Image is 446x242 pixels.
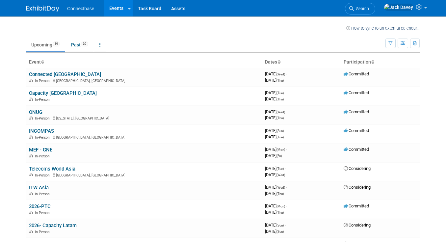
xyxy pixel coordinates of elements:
[35,97,52,102] span: In-Person
[276,110,285,114] span: (Wed)
[265,185,287,190] span: [DATE]
[276,154,282,158] span: (Fri)
[265,128,286,133] span: [DATE]
[286,109,287,114] span: -
[29,115,260,121] div: [US_STATE], [GEOGRAPHIC_DATA]
[29,211,33,214] img: In-Person Event
[276,72,285,76] span: (Wed)
[35,79,52,83] span: In-Person
[265,115,284,120] span: [DATE]
[29,134,260,140] div: [GEOGRAPHIC_DATA], [GEOGRAPHIC_DATA]
[344,109,369,114] span: Committed
[35,173,52,177] span: In-Person
[29,223,77,229] a: 2026- Capacity Latam
[265,153,282,158] span: [DATE]
[26,6,59,12] img: ExhibitDay
[285,166,286,171] span: -
[276,192,284,196] span: (Thu)
[29,203,51,209] a: 2026-PTC
[276,116,284,120] span: (Thu)
[345,3,375,14] a: Search
[276,97,284,101] span: (Thu)
[29,78,260,83] div: [GEOGRAPHIC_DATA], [GEOGRAPHIC_DATA]
[29,109,42,115] a: ONUG
[286,71,287,76] span: -
[384,4,413,11] img: Jack Davey
[285,128,286,133] span: -
[35,211,52,215] span: In-Person
[276,79,284,82] span: (Thu)
[35,154,52,158] span: In-Person
[265,210,284,215] span: [DATE]
[265,78,284,83] span: [DATE]
[29,185,49,191] a: ITW Asia
[26,39,65,51] a: Upcoming19
[276,129,284,133] span: (Sun)
[29,97,33,101] img: In-Person Event
[265,90,286,95] span: [DATE]
[344,185,371,190] span: Considering
[276,204,285,208] span: (Mon)
[276,135,284,139] span: (Tue)
[265,147,287,152] span: [DATE]
[29,79,33,82] img: In-Person Event
[35,135,52,140] span: In-Person
[29,135,33,139] img: In-Person Event
[53,41,60,46] span: 19
[285,223,286,228] span: -
[265,172,285,177] span: [DATE]
[29,173,33,176] img: In-Person Event
[35,192,52,196] span: In-Person
[346,26,420,31] a: How to sync to an external calendar...
[344,223,371,228] span: Considering
[265,191,284,196] span: [DATE]
[66,39,93,51] a: Past30
[285,90,286,95] span: -
[354,6,369,11] span: Search
[29,172,260,177] div: [GEOGRAPHIC_DATA], [GEOGRAPHIC_DATA]
[29,71,101,77] a: Connected [GEOGRAPHIC_DATA]
[67,6,94,11] span: Connectbase
[344,90,369,95] span: Committed
[344,147,369,152] span: Committed
[344,71,369,76] span: Committed
[344,203,369,208] span: Committed
[286,147,287,152] span: -
[41,59,44,65] a: Sort by Event Name
[35,230,52,234] span: In-Person
[29,154,33,157] img: In-Person Event
[277,59,280,65] a: Sort by Start Date
[265,134,284,139] span: [DATE]
[29,166,75,172] a: Telecoms World Asia
[344,128,369,133] span: Committed
[81,41,88,46] span: 30
[29,192,33,195] img: In-Person Event
[276,167,284,171] span: (Tue)
[276,224,284,227] span: (Sun)
[29,147,52,153] a: MEF - GNE
[265,96,284,101] span: [DATE]
[26,57,262,68] th: Event
[276,186,285,189] span: (Wed)
[265,203,287,208] span: [DATE]
[276,173,285,177] span: (Wed)
[29,128,54,134] a: INCOMPAS
[344,166,371,171] span: Considering
[276,230,284,233] span: (Sun)
[35,116,52,121] span: In-Person
[265,109,287,114] span: [DATE]
[29,230,33,233] img: In-Person Event
[265,71,287,76] span: [DATE]
[265,229,284,234] span: [DATE]
[286,203,287,208] span: -
[265,223,286,228] span: [DATE]
[265,166,286,171] span: [DATE]
[371,59,374,65] a: Sort by Participation Type
[276,148,285,151] span: (Mon)
[29,90,97,96] a: Capacity [GEOGRAPHIC_DATA]
[262,57,341,68] th: Dates
[286,185,287,190] span: -
[341,57,420,68] th: Participation
[276,211,284,214] span: (Thu)
[29,116,33,120] img: In-Person Event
